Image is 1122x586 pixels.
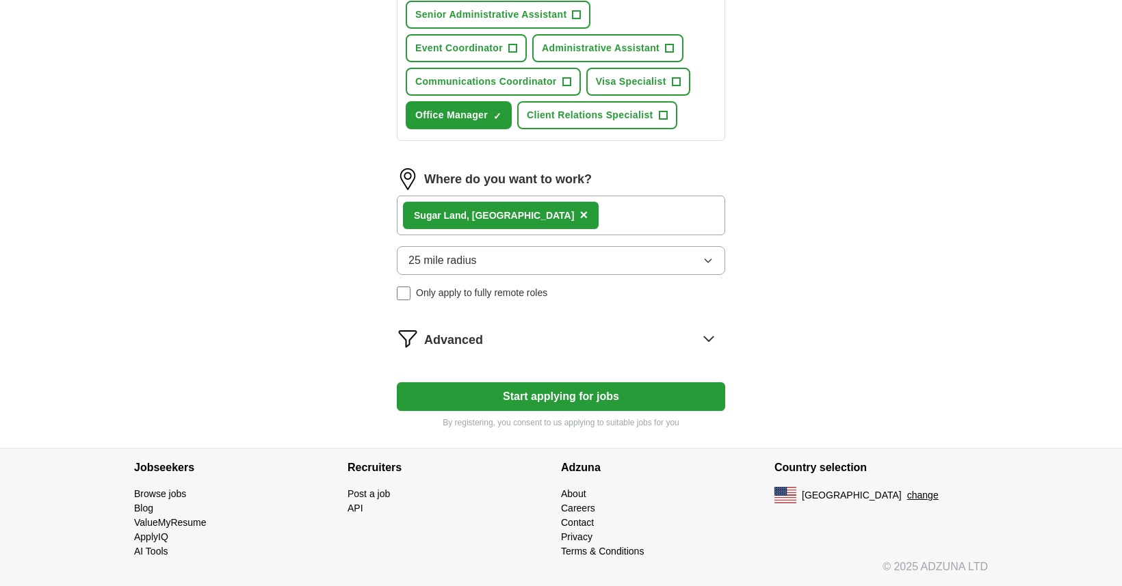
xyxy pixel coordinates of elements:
span: Event Coordinator [415,41,503,55]
button: Event Coordinator [406,34,527,62]
button: Senior Administrative Assistant [406,1,590,29]
a: ApplyIQ [134,531,168,542]
span: 25 mile radius [408,252,477,269]
p: By registering, you consent to us applying to suitable jobs for you [397,416,725,429]
span: Advanced [424,331,483,349]
a: About [561,488,586,499]
input: Only apply to fully remote roles [397,287,410,300]
span: Communications Coordinator [415,75,557,89]
button: 25 mile radius [397,246,725,275]
strong: Sugar Land [414,210,467,221]
button: Communications Coordinator [406,68,581,96]
a: Browse jobs [134,488,186,499]
a: Post a job [348,488,390,499]
span: Client Relations Specialist [527,108,653,122]
span: ✓ [493,111,501,122]
span: Senior Administrative Assistant [415,8,566,22]
button: change [907,488,939,503]
img: location.png [397,168,419,190]
a: ValueMyResume [134,517,207,528]
h4: Country selection [774,449,988,487]
img: filter [397,328,419,349]
span: × [579,207,588,222]
a: Blog [134,503,153,514]
a: Contact [561,517,594,528]
a: Terms & Conditions [561,546,644,557]
span: Visa Specialist [596,75,666,89]
button: Start applying for jobs [397,382,725,411]
span: Office Manager [415,108,488,122]
a: AI Tools [134,546,168,557]
button: Client Relations Specialist [517,101,677,129]
button: Office Manager✓ [406,101,512,129]
div: © 2025 ADZUNA LTD [123,559,999,586]
button: Administrative Assistant [532,34,683,62]
span: Administrative Assistant [542,41,660,55]
button: Visa Specialist [586,68,690,96]
a: Privacy [561,531,592,542]
a: API [348,503,363,514]
div: , [GEOGRAPHIC_DATA] [414,209,574,223]
span: Only apply to fully remote roles [416,286,547,300]
img: US flag [774,487,796,503]
label: Where do you want to work? [424,170,592,189]
a: Careers [561,503,595,514]
button: × [579,205,588,226]
span: [GEOGRAPHIC_DATA] [802,488,902,503]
